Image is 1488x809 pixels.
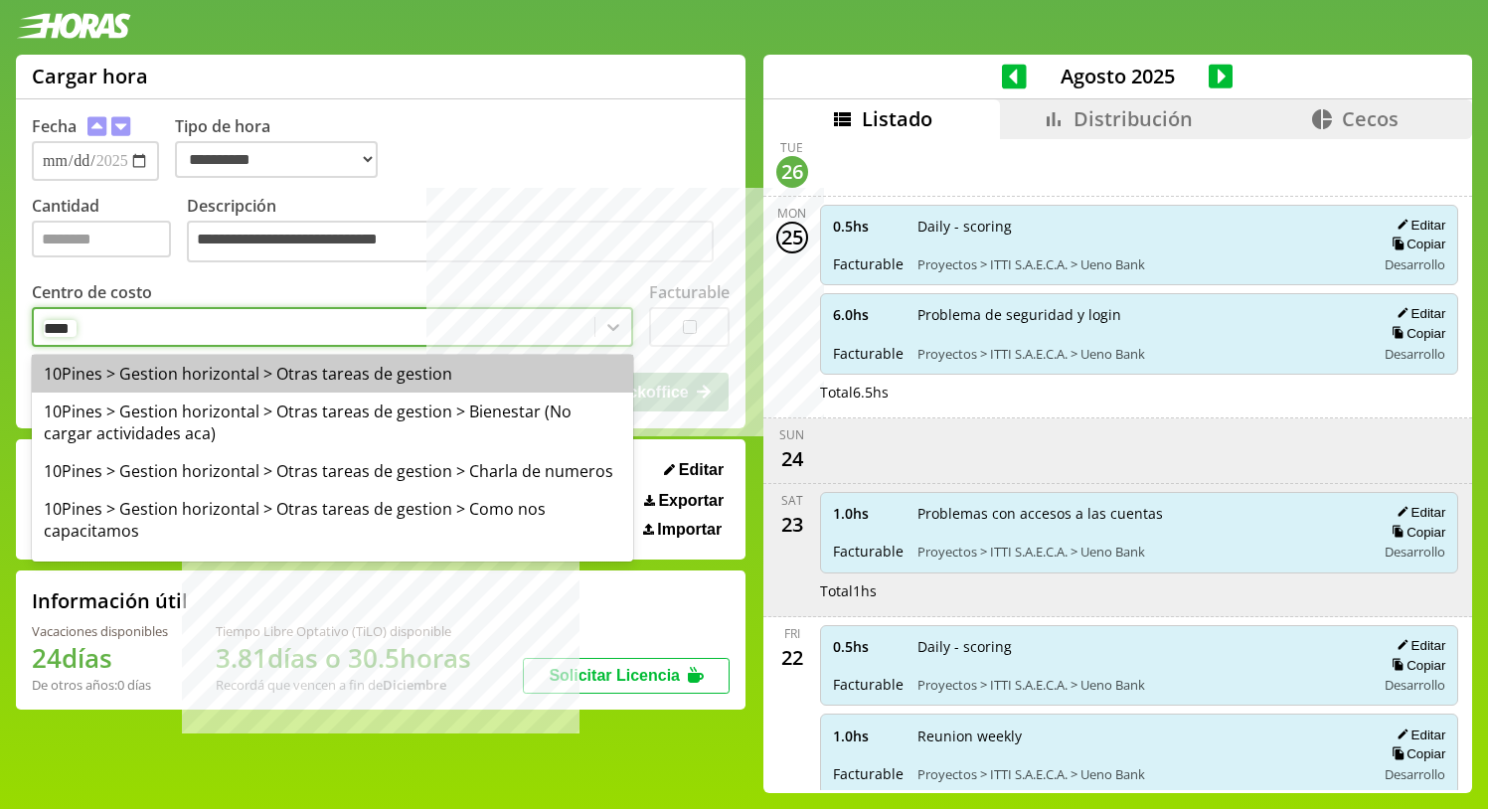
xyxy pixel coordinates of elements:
[658,460,730,480] button: Editar
[549,667,680,684] span: Solicitar Licencia
[658,492,724,510] span: Exportar
[32,355,633,393] div: 10Pines > Gestion horizontal > Otras tareas de gestion
[777,205,806,222] div: Mon
[32,676,168,694] div: De otros años: 0 días
[32,281,152,303] label: Centro de costo
[917,727,1363,745] span: Reunion weekly
[779,426,804,443] div: Sun
[32,640,168,676] h1: 24 días
[175,115,394,181] label: Tipo de hora
[216,640,471,676] h1: 3.81 días o 30.5 horas
[917,305,1363,324] span: Problema de seguridad y login
[917,255,1363,273] span: Proyectos > ITTI S.A.E.C.A. > Ueno Bank
[776,443,808,475] div: 24
[16,13,131,39] img: logotipo
[833,254,904,273] span: Facturable
[1386,325,1445,342] button: Copiar
[862,105,932,132] span: Listado
[383,676,446,694] b: Diciembre
[1385,345,1445,363] span: Desarrollo
[32,587,188,614] h2: Información útil
[833,504,904,523] span: 1.0 hs
[917,345,1363,363] span: Proyectos > ITTI S.A.E.C.A. > Ueno Bank
[917,637,1363,656] span: Daily - scoring
[1074,105,1193,132] span: Distribución
[917,217,1363,236] span: Daily - scoring
[917,504,1363,523] span: Problemas con accesos a las cuentas
[1385,543,1445,561] span: Desarrollo
[833,542,904,561] span: Facturable
[32,393,633,452] div: 10Pines > Gestion horizontal > Otras tareas de gestion > Bienestar (No cargar actividades aca)
[763,139,1472,791] div: scrollable content
[1385,255,1445,273] span: Desarrollo
[917,676,1363,694] span: Proyectos > ITTI S.A.E.C.A. > Ueno Bank
[917,543,1363,561] span: Proyectos > ITTI S.A.E.C.A. > Ueno Bank
[32,550,633,587] div: 10Pines > Gestion horizontal > Otras tareas de gestion > Entrevistas K4
[32,63,148,89] h1: Cargar hora
[679,461,724,479] span: Editar
[1391,637,1445,654] button: Editar
[32,115,77,137] label: Fecha
[833,764,904,783] span: Facturable
[32,221,171,257] input: Cantidad
[833,675,904,694] span: Facturable
[649,281,730,303] label: Facturable
[1391,305,1445,322] button: Editar
[657,521,722,539] span: Importar
[820,581,1459,600] div: Total 1 hs
[32,195,187,267] label: Cantidad
[187,221,714,262] textarea: Descripción
[833,344,904,363] span: Facturable
[781,492,803,509] div: Sat
[780,139,803,156] div: Tue
[833,727,904,745] span: 1.0 hs
[776,509,808,541] div: 23
[776,222,808,253] div: 25
[917,765,1363,783] span: Proyectos > ITTI S.A.E.C.A. > Ueno Bank
[1391,217,1445,234] button: Editar
[175,141,378,178] select: Tipo de hora
[1342,105,1399,132] span: Cecos
[833,305,904,324] span: 6.0 hs
[1027,63,1209,89] span: Agosto 2025
[32,452,633,490] div: 10Pines > Gestion horizontal > Otras tareas de gestion > Charla de numeros
[833,637,904,656] span: 0.5 hs
[523,658,730,694] button: Solicitar Licencia
[216,622,471,640] div: Tiempo Libre Optativo (TiLO) disponible
[1385,765,1445,783] span: Desarrollo
[833,217,904,236] span: 0.5 hs
[776,642,808,674] div: 22
[216,676,471,694] div: Recordá que vencen a fin de
[820,383,1459,402] div: Total 6.5 hs
[1386,657,1445,674] button: Copiar
[776,156,808,188] div: 26
[1391,504,1445,521] button: Editar
[187,195,730,267] label: Descripción
[1391,727,1445,743] button: Editar
[1385,676,1445,694] span: Desarrollo
[1386,745,1445,762] button: Copiar
[1386,236,1445,252] button: Copiar
[784,625,800,642] div: Fri
[1386,524,1445,541] button: Copiar
[32,490,633,550] div: 10Pines > Gestion horizontal > Otras tareas de gestion > Como nos capacitamos
[32,622,168,640] div: Vacaciones disponibles
[638,491,730,511] button: Exportar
